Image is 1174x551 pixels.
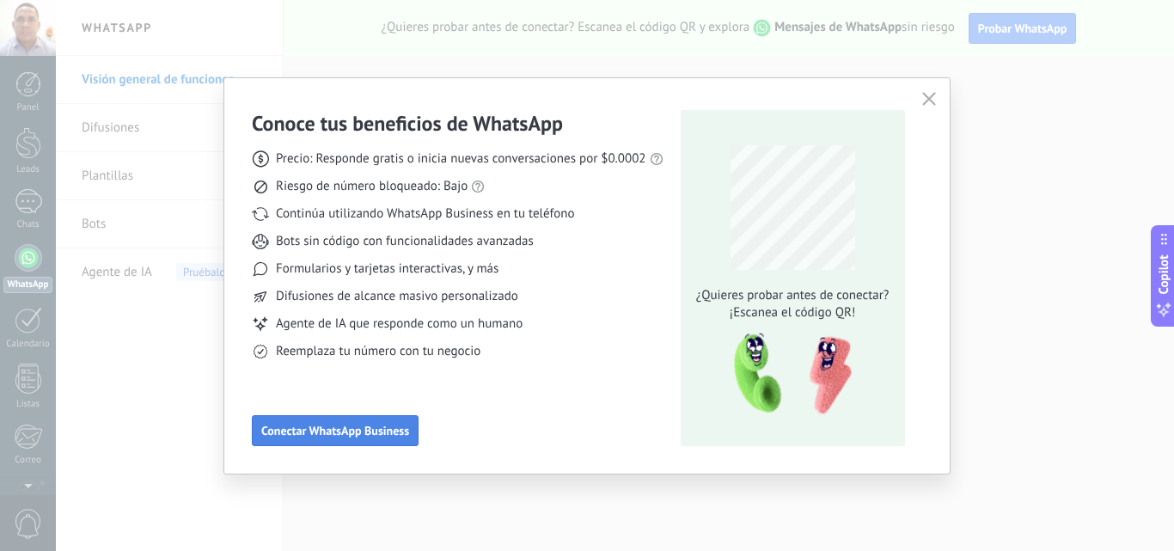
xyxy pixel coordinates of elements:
button: Conectar WhatsApp Business [252,415,419,446]
span: Difusiones de alcance masivo personalizado [276,288,518,305]
span: ¿Quieres probar antes de conectar? [691,287,894,304]
span: Continúa utilizando WhatsApp Business en tu teléfono [276,205,574,223]
span: Bots sin código con funcionalidades avanzadas [276,233,534,250]
span: Formularios y tarjetas interactivas, y más [276,260,498,278]
img: qr-pic-1x.png [719,328,855,420]
span: ¡Escanea el código QR! [691,304,894,321]
span: Reemplaza tu número con tu negocio [276,343,480,360]
h3: Conoce tus beneficios de WhatsApp [252,110,563,137]
span: Copilot [1155,254,1172,294]
span: Agente de IA que responde como un humano [276,315,523,333]
span: Precio: Responde gratis o inicia nuevas conversaciones por $0.0002 [276,150,646,168]
span: Conectar WhatsApp Business [261,425,409,437]
span: Riesgo de número bloqueado: Bajo [276,178,468,195]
